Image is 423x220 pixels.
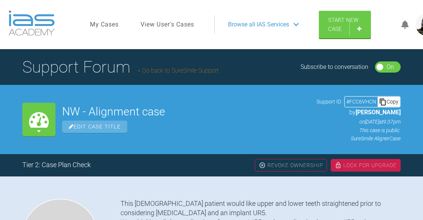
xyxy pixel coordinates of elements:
[22,54,219,80] h1: Support Forum
[387,62,394,72] div: On
[328,17,358,32] span: Start New Case
[301,62,368,72] div: Subscribe to conversation
[90,20,119,29] a: My Cases
[331,159,401,172] div: Lock For Upgrade
[317,126,401,134] p: This case is public.
[141,20,194,29] a: View User's Cases
[317,134,401,143] p: SureSmile Aligner Case
[317,108,401,117] p: by
[317,118,401,126] p: on [DATE] at 9:37pm
[138,67,219,74] a: Go back to SureSmile Support
[228,20,289,29] span: Browse all IAS Services
[255,159,327,172] div: Revoke Ownership
[22,160,91,170] div: Tier 2: Case Plan Check
[335,162,342,169] img: lock.6dc949b6.svg
[378,97,400,106] div: Copy
[9,10,55,36] img: logo-light.3e3ef733.png
[62,106,310,117] h2: NW - Alignment case
[319,11,371,38] a: Start New Case
[259,162,266,169] img: close.456c75e0.svg
[317,98,341,106] span: Support ID
[356,109,401,116] span: [PERSON_NAME]
[345,98,378,106] div: # FCC6VHCN
[62,121,127,133] span: Edit Case Title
